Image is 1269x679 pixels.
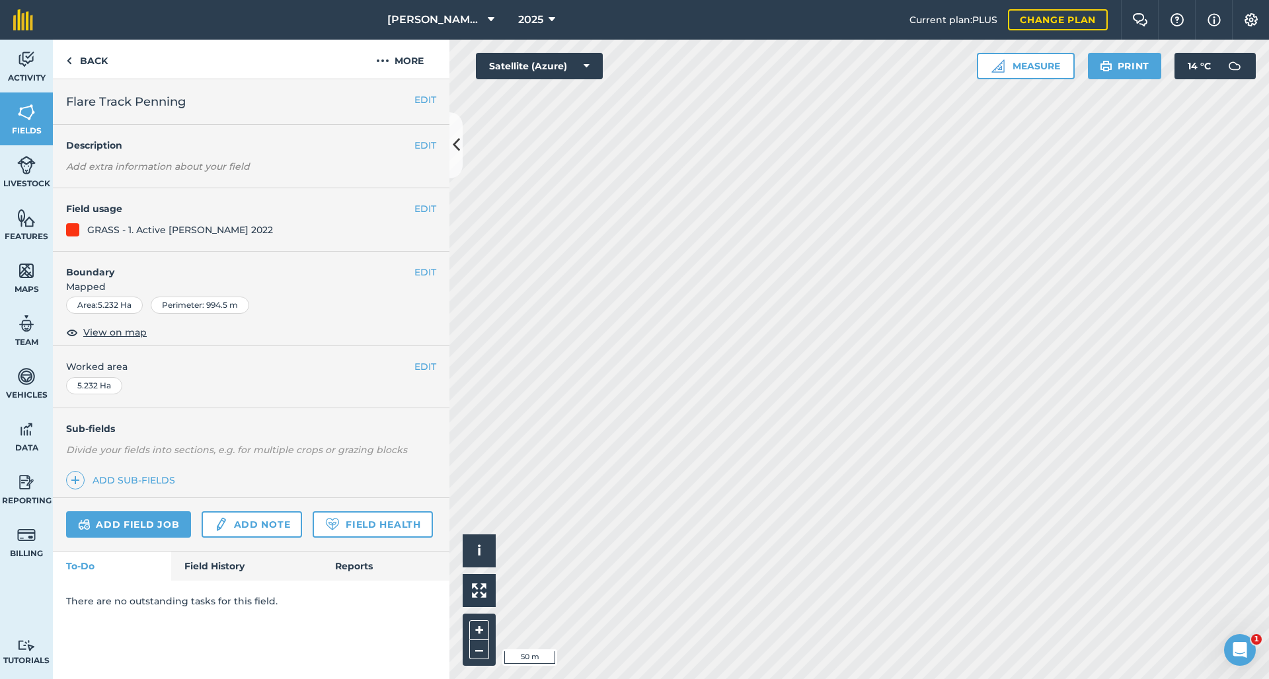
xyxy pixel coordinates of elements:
span: Mapped [53,279,449,294]
button: EDIT [414,138,436,153]
span: View on map [83,325,147,339]
span: 1 [1251,634,1262,645]
button: EDIT [414,265,436,279]
div: Area : 5.232 Ha [66,297,143,314]
button: EDIT [414,201,436,216]
span: Worked area [66,359,436,374]
img: svg+xml;base64,PHN2ZyB4bWxucz0iaHR0cDovL3d3dy53My5vcmcvMjAwMC9zdmciIHdpZHRoPSI5IiBoZWlnaHQ9IjI0Ii... [66,53,72,69]
img: svg+xml;base64,PHN2ZyB4bWxucz0iaHR0cDovL3d3dy53My5vcmcvMjAwMC9zdmciIHdpZHRoPSIyMCIgaGVpZ2h0PSIyNC... [376,53,389,69]
div: Perimeter : 994.5 m [151,297,249,314]
img: svg+xml;base64,PD94bWwgdmVyc2lvbj0iMS4wIiBlbmNvZGluZz0idXRmLTgiPz4KPCEtLSBHZW5lcmF0b3I6IEFkb2JlIE... [17,419,36,439]
img: svg+xml;base64,PD94bWwgdmVyc2lvbj0iMS4wIiBlbmNvZGluZz0idXRmLTgiPz4KPCEtLSBHZW5lcmF0b3I6IEFkb2JlIE... [213,517,228,532]
span: 2025 [518,12,543,28]
img: Ruler icon [991,59,1005,73]
img: svg+xml;base64,PD94bWwgdmVyc2lvbj0iMS4wIiBlbmNvZGluZz0idXRmLTgiPz4KPCEtLSBHZW5lcmF0b3I6IEFkb2JlIE... [1221,53,1248,79]
img: svg+xml;base64,PHN2ZyB4bWxucz0iaHR0cDovL3d3dy53My5vcmcvMjAwMC9zdmciIHdpZHRoPSI1NiIgaGVpZ2h0PSI2MC... [17,102,36,122]
img: svg+xml;base64,PHN2ZyB4bWxucz0iaHR0cDovL3d3dy53My5vcmcvMjAwMC9zdmciIHdpZHRoPSI1NiIgaGVpZ2h0PSI2MC... [17,261,36,281]
span: Current plan : PLUS [909,13,997,27]
button: View on map [66,324,147,340]
h4: Boundary [53,252,414,279]
img: svg+xml;base64,PD94bWwgdmVyc2lvbj0iMS4wIiBlbmNvZGluZz0idXRmLTgiPz4KPCEtLSBHZW5lcmF0b3I6IEFkb2JlIE... [17,155,36,175]
img: A cog icon [1243,13,1259,26]
div: GRASS - 1. Active [PERSON_NAME] 2022 [87,223,273,237]
a: Field History [171,552,321,581]
a: Add note [202,511,302,538]
button: EDIT [414,359,436,374]
img: svg+xml;base64,PD94bWwgdmVyc2lvbj0iMS4wIiBlbmNvZGluZz0idXRmLTgiPz4KPCEtLSBHZW5lcmF0b3I6IEFkb2JlIE... [17,525,36,545]
button: EDIT [414,92,436,107]
a: Change plan [1008,9,1108,30]
h4: Description [66,138,436,153]
img: svg+xml;base64,PHN2ZyB4bWxucz0iaHR0cDovL3d3dy53My5vcmcvMjAwMC9zdmciIHdpZHRoPSI1NiIgaGVpZ2h0PSI2MC... [17,208,36,228]
a: Add field job [66,511,191,538]
h4: Sub-fields [53,421,449,436]
button: i [463,534,496,567]
h4: Field usage [66,201,414,216]
iframe: Intercom live chat [1224,634,1256,666]
img: svg+xml;base64,PHN2ZyB4bWxucz0iaHR0cDovL3d3dy53My5vcmcvMjAwMC9zdmciIHdpZHRoPSIxNyIgaGVpZ2h0PSIxNy... [1208,12,1221,28]
a: Field Health [313,511,432,538]
em: Divide your fields into sections, e.g. for multiple crops or grazing blocks [66,444,407,456]
button: Satellite (Azure) [476,53,603,79]
a: Reports [322,552,449,581]
span: Flare Track Penning [66,92,186,111]
img: svg+xml;base64,PD94bWwgdmVyc2lvbj0iMS4wIiBlbmNvZGluZz0idXRmLTgiPz4KPCEtLSBHZW5lcmF0b3I6IEFkb2JlIE... [17,639,36,652]
img: svg+xml;base64,PD94bWwgdmVyc2lvbj0iMS4wIiBlbmNvZGluZz0idXRmLTgiPz4KPCEtLSBHZW5lcmF0b3I6IEFkb2JlIE... [17,367,36,386]
button: Print [1088,53,1162,79]
img: svg+xml;base64,PD94bWwgdmVyc2lvbj0iMS4wIiBlbmNvZGluZz0idXRmLTgiPz4KPCEtLSBHZW5lcmF0b3I6IEFkb2JlIE... [17,472,36,492]
img: A question mark icon [1169,13,1185,26]
a: Back [53,40,121,79]
span: 14 ° C [1188,53,1211,79]
img: svg+xml;base64,PD94bWwgdmVyc2lvbj0iMS4wIiBlbmNvZGluZz0idXRmLTgiPz4KPCEtLSBHZW5lcmF0b3I6IEFkb2JlIE... [17,314,36,334]
a: Add sub-fields [66,471,180,489]
button: – [469,640,489,659]
span: [PERSON_NAME] Cross [387,12,482,28]
em: Add extra information about your field [66,161,250,172]
button: Measure [977,53,1075,79]
button: + [469,620,489,640]
a: To-Do [53,552,171,581]
img: Two speech bubbles overlapping with the left bubble in the forefront [1132,13,1148,26]
img: svg+xml;base64,PHN2ZyB4bWxucz0iaHR0cDovL3d3dy53My5vcmcvMjAwMC9zdmciIHdpZHRoPSIxOCIgaGVpZ2h0PSIyNC... [66,324,78,340]
img: svg+xml;base64,PHN2ZyB4bWxucz0iaHR0cDovL3d3dy53My5vcmcvMjAwMC9zdmciIHdpZHRoPSIxOSIgaGVpZ2h0PSIyNC... [1100,58,1112,74]
img: svg+xml;base64,PD94bWwgdmVyc2lvbj0iMS4wIiBlbmNvZGluZz0idXRmLTgiPz4KPCEtLSBHZW5lcmF0b3I6IEFkb2JlIE... [78,517,91,532]
span: i [477,542,481,559]
img: Four arrows, one pointing top left, one top right, one bottom right and the last bottom left [472,583,486,598]
div: 5.232 Ha [66,377,122,394]
img: svg+xml;base64,PHN2ZyB4bWxucz0iaHR0cDovL3d3dy53My5vcmcvMjAwMC9zdmciIHdpZHRoPSIxNCIgaGVpZ2h0PSIyNC... [71,472,80,488]
img: svg+xml;base64,PD94bWwgdmVyc2lvbj0iMS4wIiBlbmNvZGluZz0idXRmLTgiPz4KPCEtLSBHZW5lcmF0b3I6IEFkb2JlIE... [17,50,36,69]
button: 14 °C [1174,53,1256,79]
button: More [350,40,449,79]
img: fieldmargin Logo [13,9,33,30]
p: There are no outstanding tasks for this field. [66,594,436,608]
